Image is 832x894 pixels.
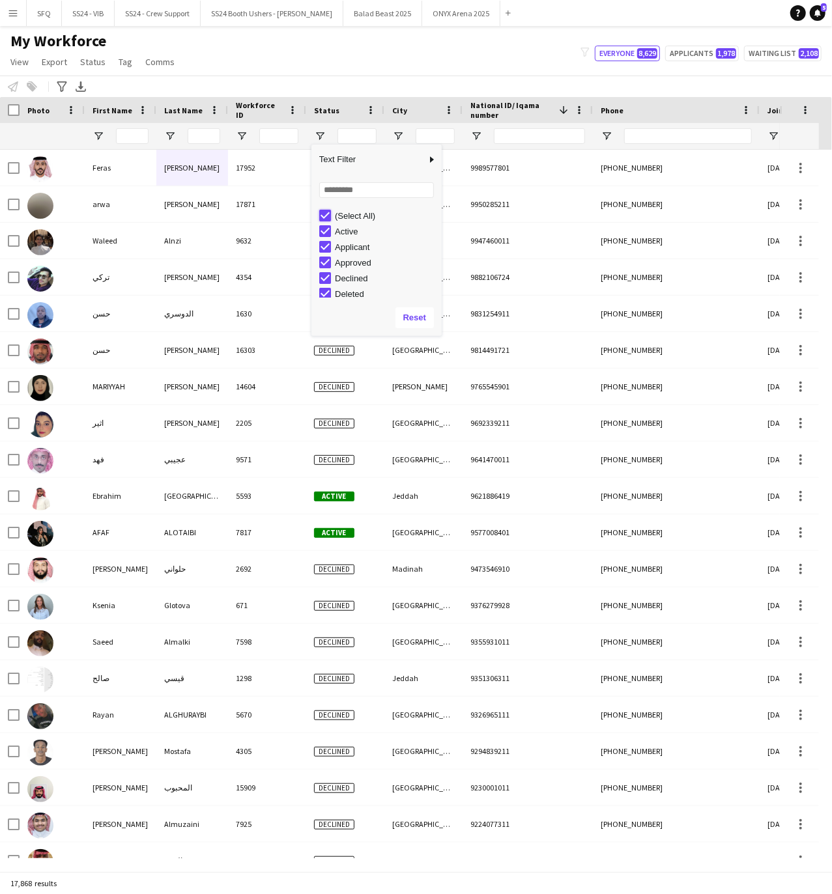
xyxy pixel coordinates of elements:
div: [PHONE_NUMBER] [593,296,760,331]
span: Declined [314,637,354,647]
div: صالح [85,660,156,696]
div: 17952 [228,150,306,186]
div: [PERSON_NAME] [85,551,156,587]
button: Applicants1,978 [665,46,739,61]
button: SFQ [27,1,62,26]
img: Mohamed Mostafa [27,740,53,766]
div: Ksenia [85,587,156,623]
span: Declined [314,455,354,465]
span: Declined [314,820,354,830]
button: ONYX Arena 2025 [422,1,500,26]
div: [PERSON_NAME] [156,186,228,222]
img: Ksenia Glotova [27,594,53,620]
div: 1298 [228,660,306,696]
button: SS24 - VIB [62,1,115,26]
div: Ebrahim [85,478,156,514]
div: Rayan [85,697,156,733]
div: Jeddah [384,478,463,514]
a: 5 [810,5,825,21]
span: Phone [601,105,624,115]
div: حسن [85,296,156,331]
div: [GEOGRAPHIC_DATA] [384,587,463,623]
span: Declined [314,419,354,428]
input: Last Name Filter Input [188,128,220,144]
button: Balad Beast 2025 [343,1,422,26]
div: 7817 [228,514,306,550]
div: Jeddah [384,660,463,696]
button: Open Filter Menu [164,130,176,142]
div: Filter List [311,208,442,380]
span: 9220686022 [470,856,509,865]
div: 671 [228,587,306,623]
div: 2692 [228,551,306,587]
div: Madinah [384,551,463,587]
div: 1630 [228,296,306,331]
div: [PERSON_NAME] [156,369,228,404]
div: [PHONE_NUMBER] [593,551,760,587]
div: AFAF [85,514,156,550]
div: السيد [156,843,228,878]
div: [GEOGRAPHIC_DATA] [384,332,463,368]
span: Declined [314,674,354,684]
div: [GEOGRAPHIC_DATA] [384,733,463,769]
span: 9989577801 [470,163,509,173]
div: [GEOGRAPHIC_DATA] [384,405,463,441]
div: 14604 [228,369,306,404]
span: 8,629 [637,48,657,59]
span: Active [314,492,354,501]
span: 9950285211 [470,199,509,209]
div: [GEOGRAPHIC_DATA] [384,697,463,733]
span: 9376279928 [470,600,509,610]
div: [PERSON_NAME] [85,843,156,878]
button: Reset [395,307,434,328]
span: 9577008401 [470,527,509,537]
div: [GEOGRAPHIC_DATA] [384,770,463,805]
input: Search filter values [319,182,434,198]
div: Glotova [156,587,228,623]
div: 9632 [228,223,306,258]
span: Declined [314,565,354,574]
div: [PHONE_NUMBER] [593,405,760,441]
button: Everyone8,629 [595,46,660,61]
div: [PERSON_NAME] [85,806,156,842]
span: Status [80,56,106,68]
span: 9831254911 [470,309,509,318]
div: [PERSON_NAME] [156,332,228,368]
input: First Name Filter Input [116,128,149,144]
img: حسن ابو يزن [27,339,53,365]
span: 9355931011 [470,637,509,647]
div: [PHONE_NUMBER] [593,770,760,805]
div: [PHONE_NUMBER] [593,369,760,404]
span: Photo [27,105,50,115]
img: Abdullah Almuzaini [27,813,53,839]
span: 5 [821,3,827,12]
button: Waiting list2,108 [744,46,822,61]
div: 7598 [228,624,306,660]
button: SS24 - Crew Support [115,1,201,26]
span: Declined [314,346,354,356]
div: [PHONE_NUMBER] [593,733,760,769]
img: صالح قيسي [27,667,53,693]
div: 5670 [228,697,306,733]
img: arwa nasser [27,193,53,219]
span: 9621886419 [470,491,509,501]
a: Tag [113,53,137,70]
a: View [5,53,34,70]
img: فهد عجيبي [27,448,53,474]
div: [PERSON_NAME] [85,733,156,769]
div: [GEOGRAPHIC_DATA] [384,514,463,550]
div: [GEOGRAPHIC_DATA] [384,843,463,878]
div: [PHONE_NUMBER] [593,223,760,258]
input: Phone Filter Input [624,128,752,144]
div: حلواني [156,551,228,587]
div: [PHONE_NUMBER] [593,697,760,733]
div: [PHONE_NUMBER] [593,150,760,186]
div: Feras [85,150,156,186]
span: 9351306311 [470,673,509,683]
div: 4305 [228,733,306,769]
button: Open Filter Menu [601,130,612,142]
span: Comms [145,56,175,68]
span: Text Filter [311,148,426,171]
span: Declined [314,747,354,757]
img: MARIYYAH Om-Abdulmohsen [27,375,53,401]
